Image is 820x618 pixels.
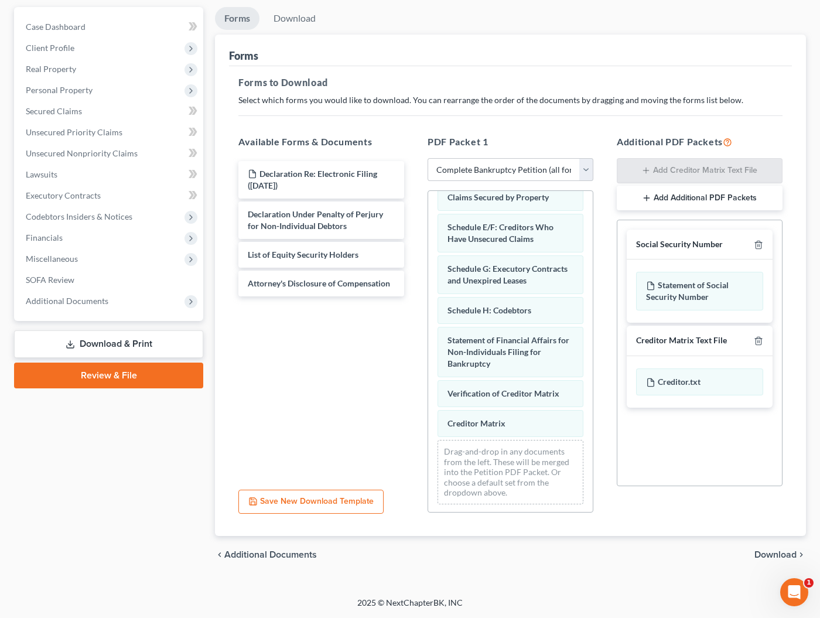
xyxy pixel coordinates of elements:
[26,148,138,158] span: Unsecured Nonpriority Claims
[238,94,783,106] p: Select which forms you would like to download. You can rearrange the order of the documents by dr...
[248,169,377,190] span: Declaration Re: Electronic Filing ([DATE])
[26,106,82,116] span: Secured Claims
[26,169,57,179] span: Lawsuits
[636,335,727,346] div: Creditor Matrix Text File
[26,64,76,74] span: Real Property
[636,368,763,395] div: Creditor.txt
[248,250,358,260] span: List of Equity Security Holders
[215,550,317,559] a: chevron_left Additional Documents
[617,135,783,149] h5: Additional PDF Packets
[26,43,74,53] span: Client Profile
[238,135,404,149] h5: Available Forms & Documents
[26,211,132,221] span: Codebtors Insiders & Notices
[26,127,122,137] span: Unsecured Priority Claims
[238,490,384,514] button: Save New Download Template
[26,85,93,95] span: Personal Property
[229,49,258,63] div: Forms
[26,190,101,200] span: Executory Contracts
[26,296,108,306] span: Additional Documents
[26,275,74,285] span: SOFA Review
[754,550,806,559] button: Download chevron_right
[14,363,203,388] a: Review & File
[16,185,203,206] a: Executory Contracts
[447,418,505,428] span: Creditor Matrix
[636,272,763,310] div: Statement of Social Security Number
[26,254,78,264] span: Miscellaneous
[447,305,531,315] span: Schedule H: Codebtors
[76,597,744,618] div: 2025 © NextChapterBK, INC
[26,233,63,243] span: Financials
[636,239,723,250] div: Social Security Number
[224,550,317,559] span: Additional Documents
[447,335,569,368] span: Statement of Financial Affairs for Non-Individuals Filing for Bankruptcy
[617,186,783,210] button: Add Additional PDF Packets
[16,122,203,143] a: Unsecured Priority Claims
[248,209,383,231] span: Declaration Under Penalty of Perjury for Non-Individual Debtors
[215,550,224,559] i: chevron_left
[16,164,203,185] a: Lawsuits
[26,22,86,32] span: Case Dashboard
[780,578,808,606] iframe: Intercom live chat
[238,76,783,90] h5: Forms to Download
[447,222,553,244] span: Schedule E/F: Creditors Who Have Unsecured Claims
[447,388,559,398] span: Verification of Creditor Matrix
[797,550,806,559] i: chevron_right
[754,550,797,559] span: Download
[804,578,814,588] span: 1
[428,135,593,149] h5: PDF Packet 1
[16,143,203,164] a: Unsecured Nonpriority Claims
[16,16,203,37] a: Case Dashboard
[16,269,203,291] a: SOFA Review
[16,101,203,122] a: Secured Claims
[617,158,783,184] button: Add Creditor Matrix Text File
[438,440,583,504] div: Drag-and-drop in any documents from the left. These will be merged into the Petition PDF Packet. ...
[447,264,568,285] span: Schedule G: Executory Contracts and Unexpired Leases
[264,7,325,30] a: Download
[215,7,259,30] a: Forms
[248,278,390,288] span: Attorney's Disclosure of Compensation
[14,330,203,358] a: Download & Print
